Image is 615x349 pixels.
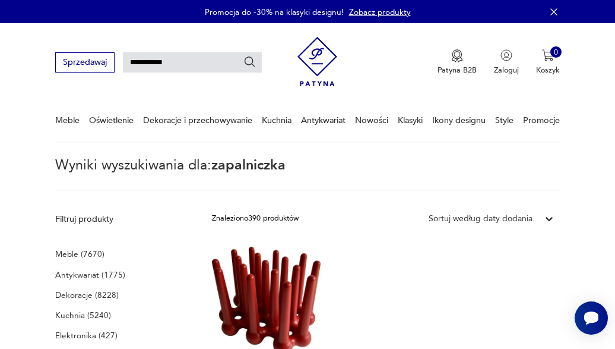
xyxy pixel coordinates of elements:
[495,100,513,141] a: Style
[262,100,291,141] a: Kuchnia
[297,33,337,90] img: Patyna - sklep z meblami i dekoracjami vintage
[89,100,134,141] a: Oświetlenie
[205,7,344,18] p: Promocja do -30% na klasyki designu!
[494,65,519,76] p: Zaloguj
[55,100,80,141] a: Meble
[429,213,532,225] div: Sortuj według daty dodania
[55,159,560,190] p: Wyniki wyszukiwania dla:
[536,65,560,76] p: Koszyk
[432,100,486,141] a: Ikony designu
[550,46,562,58] div: 0
[438,49,477,76] button: Patyna B2B
[355,100,388,141] a: Nowości
[523,100,560,141] a: Promocje
[55,288,119,303] a: Dekoracje (8228)
[55,52,114,72] button: Sprzedawaj
[243,56,256,69] button: Szukaj
[55,328,118,343] a: Elektronika (427)
[55,59,114,67] a: Sprzedawaj
[349,7,411,18] a: Zobacz produkty
[575,301,608,335] iframe: Smartsupp widget button
[398,100,423,141] a: Klasyki
[212,213,299,225] div: Znaleziono 390 produktów
[542,49,554,61] img: Ikona koszyka
[451,49,463,62] img: Ikona medalu
[438,65,477,76] p: Patyna B2B
[301,100,345,141] a: Antykwariat
[143,100,252,141] a: Dekoracje i przechowywanie
[494,49,519,76] button: Zaloguj
[211,156,286,175] span: zapalniczka
[55,268,125,282] a: Antykwariat (1775)
[438,49,477,76] a: Ikona medaluPatyna B2B
[55,247,104,262] a: Meble (7670)
[55,213,186,225] p: Filtruj produkty
[55,308,111,323] a: Kuchnia (5240)
[536,49,560,76] button: 0Koszyk
[500,49,512,61] img: Ikonka użytkownika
